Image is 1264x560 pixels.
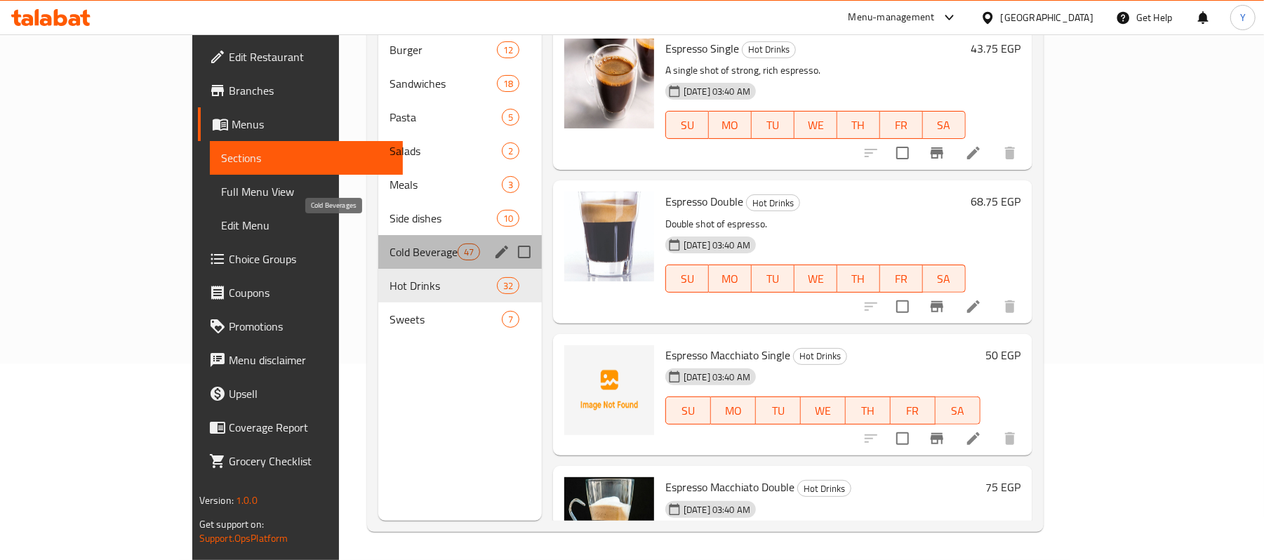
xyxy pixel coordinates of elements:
span: Coverage Report [229,419,392,436]
a: Menus [198,107,404,141]
span: SU [672,401,705,421]
span: Cold Beverages [390,244,458,260]
button: WE [794,265,837,293]
span: Select to update [888,292,917,321]
a: Coupons [198,276,404,309]
span: 18 [498,77,519,91]
img: Espresso Macchiato Single [564,345,654,435]
div: items [502,142,519,159]
button: TH [837,265,880,293]
span: [DATE] 03:40 AM [678,371,756,384]
div: Hot Drinks32 [378,269,542,302]
span: Pasta [390,109,502,126]
span: Menu disclaimer [229,352,392,368]
span: WE [800,269,832,289]
span: Burger [390,41,497,58]
div: items [497,210,519,227]
span: Sections [221,149,392,166]
div: items [497,75,519,92]
h6: 43.75 EGP [971,39,1021,58]
button: SU [665,111,709,139]
a: Branches [198,74,404,107]
h6: 50 EGP [986,345,1021,365]
span: Sandwiches [390,75,497,92]
div: Cold Beverages47edit [378,235,542,269]
div: items [458,244,480,260]
span: Hot Drinks [798,481,851,497]
a: Edit menu item [965,430,982,447]
span: Espresso Macchiato Single [665,345,790,366]
div: Burger12 [378,33,542,67]
span: Hot Drinks [794,348,846,364]
button: MO [709,265,752,293]
div: Hot Drinks [793,348,847,365]
span: FR [886,115,917,135]
button: Branch-specific-item [920,422,954,455]
button: Branch-specific-item [920,290,954,324]
span: WE [800,115,832,135]
span: TU [757,269,789,289]
span: Edit Restaurant [229,48,392,65]
div: Meals3 [378,168,542,201]
button: FR [880,111,923,139]
div: Side dishes10 [378,201,542,235]
a: Coverage Report [198,411,404,444]
button: MO [709,111,752,139]
span: FR [886,269,917,289]
button: TH [837,111,880,139]
span: Sweets [390,311,502,328]
span: Version: [199,491,234,509]
span: TU [757,115,789,135]
span: TH [843,269,874,289]
span: 2 [503,145,519,158]
h6: 68.75 EGP [971,192,1021,211]
div: Salads [390,142,502,159]
a: Edit menu item [965,145,982,161]
span: SU [672,269,703,289]
a: Edit menu item [965,298,982,315]
button: Branch-specific-item [920,136,954,170]
span: Select to update [888,138,917,168]
nav: Menu sections [378,27,542,342]
span: Full Menu View [221,183,392,200]
a: Choice Groups [198,242,404,276]
div: items [502,311,519,328]
a: Menu disclaimer [198,343,404,377]
span: 47 [458,246,479,259]
div: items [497,41,519,58]
button: TH [846,396,891,425]
h6: 75 EGP [986,477,1021,497]
span: Meals [390,176,502,193]
p: Double shot of espresso. [665,215,966,233]
button: SA [923,265,966,293]
span: Hot Drinks [390,277,497,294]
span: SA [929,115,960,135]
button: SU [665,265,709,293]
button: TU [752,265,794,293]
a: Upsell [198,377,404,411]
span: SU [672,115,703,135]
span: 5 [503,111,519,124]
button: SA [923,111,966,139]
span: Menus [232,116,392,133]
span: WE [806,401,840,421]
span: Get support on: [199,515,264,533]
span: MO [717,401,750,421]
span: Choice Groups [229,251,392,267]
span: [DATE] 03:40 AM [678,503,756,516]
span: Side dishes [390,210,497,227]
button: FR [880,265,923,293]
span: Grocery Checklist [229,453,392,469]
div: [GEOGRAPHIC_DATA] [1001,10,1093,25]
div: items [497,277,519,294]
button: TU [756,396,801,425]
button: MO [711,396,756,425]
div: Sandwiches18 [378,67,542,100]
span: Espresso Double [665,191,743,212]
span: Espresso Single [665,38,739,59]
button: WE [801,396,846,425]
